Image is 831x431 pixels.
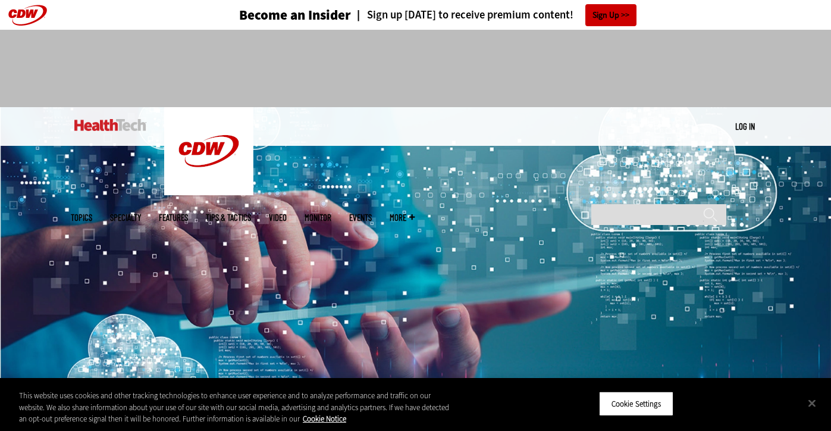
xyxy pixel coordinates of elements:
a: MonITor [305,213,331,222]
div: This website uses cookies and other tracking technologies to enhance user experience and to analy... [19,390,457,425]
a: Tips & Tactics [206,213,251,222]
a: Features [159,213,188,222]
span: Specialty [110,213,141,222]
a: More information about your privacy [303,414,346,424]
div: User menu [735,120,755,133]
img: Home [74,119,146,131]
h3: Become an Insider [239,8,351,22]
button: Cookie Settings [599,391,673,416]
img: Home [164,107,253,195]
a: CDW [164,186,253,198]
span: Topics [71,213,92,222]
a: Video [269,213,287,222]
a: Sign Up [585,4,636,26]
span: More [390,213,415,222]
button: Close [799,390,825,416]
a: Events [349,213,372,222]
iframe: advertisement [199,42,632,95]
a: Log in [735,121,755,132]
a: Become an Insider [195,8,351,22]
a: Sign up [DATE] to receive premium content! [351,10,573,21]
